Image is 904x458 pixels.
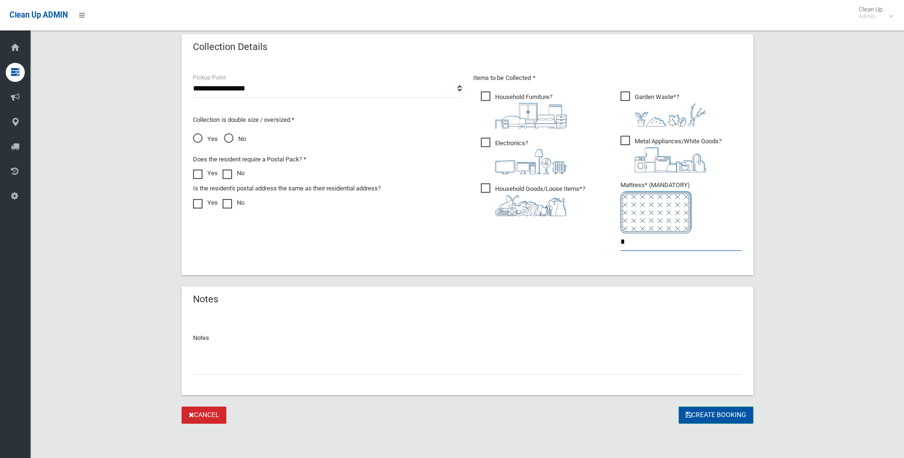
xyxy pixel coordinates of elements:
[193,114,462,126] p: Collection is double size / oversized *
[635,138,721,172] i: ?
[182,290,230,309] header: Notes
[620,136,721,172] span: Metal Appliances/White Goods
[193,133,218,145] span: Yes
[859,13,883,20] small: Admin
[223,197,244,209] label: No
[495,93,567,129] i: ?
[495,139,567,174] i: ?
[223,168,244,179] label: No
[193,183,381,194] label: Is the resident's postal address the same as their residential address?
[193,154,306,165] label: Does the resident require a Postal Pack? *
[679,407,753,424] button: Create Booking
[635,147,706,172] img: 36c1b0289cb1767239cdd3de9e694f19.png
[635,103,706,127] img: 4fd8a5c772b2c999c83690221e5242e0.png
[495,103,567,129] img: aa9efdbe659d29b613fca23ba79d85cb.png
[193,197,218,209] label: Yes
[193,332,742,344] p: Notes
[10,10,68,20] span: Clean Up ADMIN
[182,38,279,56] header: Collection Details
[473,72,742,84] p: Items to be Collected *
[635,93,706,127] i: ?
[481,138,567,174] span: Electronics
[481,91,567,129] span: Household Furniture
[495,195,567,216] img: b13cc3517677393f34c0a387616ef184.png
[620,191,692,233] img: e7408bece873d2c1783593a074e5cb2f.png
[481,183,585,216] span: Household Goods/Loose Items*
[495,149,567,174] img: 394712a680b73dbc3d2a6a3a7ffe5a07.png
[182,407,226,424] a: Cancel
[224,133,246,145] span: No
[620,181,742,233] span: Mattress* (MANDATORY)
[495,185,585,216] i: ?
[620,91,706,127] span: Garden Waste*
[854,6,892,20] span: Clean Up
[193,168,218,179] label: Yes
